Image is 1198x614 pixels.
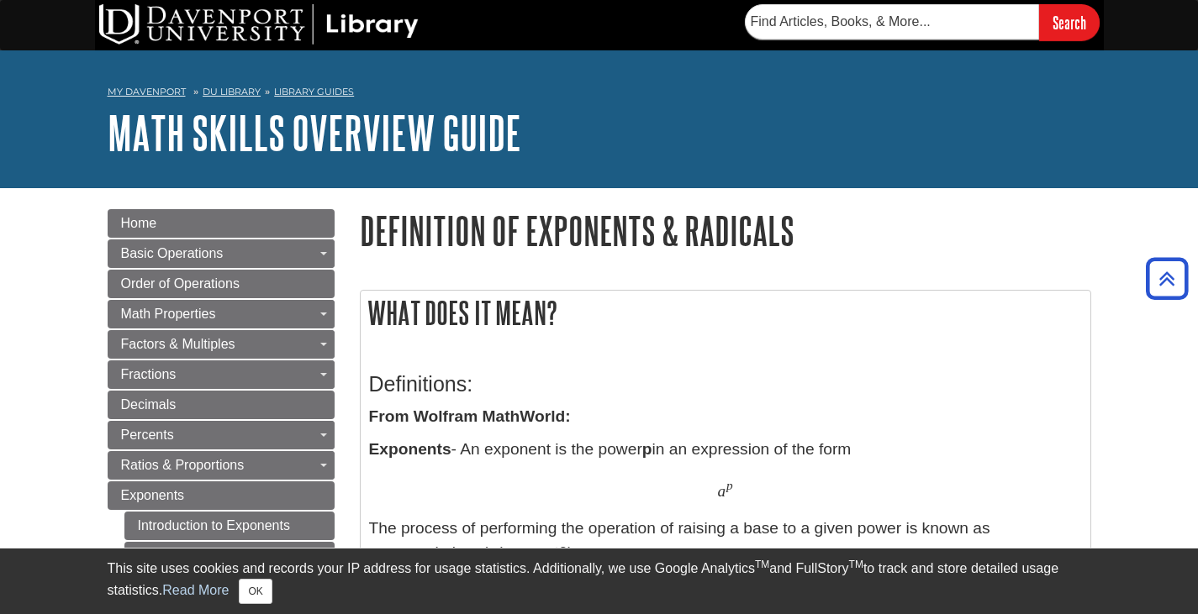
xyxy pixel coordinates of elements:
a: Math Properties [108,300,335,328]
h2: What does it mean? [361,291,1090,335]
input: Find Articles, Books, & More... [745,4,1039,39]
h1: Definition of Exponents & Radicals [360,209,1091,252]
div: This site uses cookies and records your IP address for usage statistics. Additionally, we use Goo... [108,559,1091,604]
a: My Davenport [108,85,186,99]
a: Rules of Exponents [124,542,335,570]
a: Introduction to Exponents [124,512,335,540]
a: Ratios & Proportions [108,451,335,480]
a: DU Library [203,86,261,97]
span: Exponents [121,488,185,502]
span: p [726,478,733,493]
b: Exponents [369,440,451,458]
b: p [642,440,652,458]
a: Math Skills Overview Guide [108,107,521,159]
span: Order of Operations [121,276,240,291]
img: DU Library [99,4,419,45]
sup: TM [755,559,769,570]
a: Order of Operations [108,270,335,298]
a: Decimals [108,391,335,419]
span: Ratios & Proportions [121,458,245,472]
a: Exponents [108,481,335,510]
input: Search [1039,4,1100,40]
a: Percents [108,421,335,449]
span: Factors & Multiples [121,337,235,351]
a: Back to Top [1140,267,1194,290]
sup: TM [849,559,863,570]
span: Basic Operations [121,246,224,260]
a: Factors & Multiples [108,330,335,359]
form: Searches DU Library's articles, books, and more [745,4,1100,40]
span: Percents [121,428,174,442]
span: Math Properties [121,307,216,321]
a: Home [108,209,335,238]
a: Library Guides [274,86,354,97]
a: Fractions [108,360,335,389]
strong: From Wolfram MathWorld: [369,407,571,425]
a: Basic Operations [108,239,335,268]
button: Close [239,579,272,604]
span: Fractions [121,367,177,381]
nav: breadcrumb [108,81,1091,108]
a: Read More [162,583,229,597]
span: Decimals [121,397,177,412]
span: a [717,481,726,501]
h3: Definitions: [369,372,1082,396]
span: Home [121,216,157,230]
